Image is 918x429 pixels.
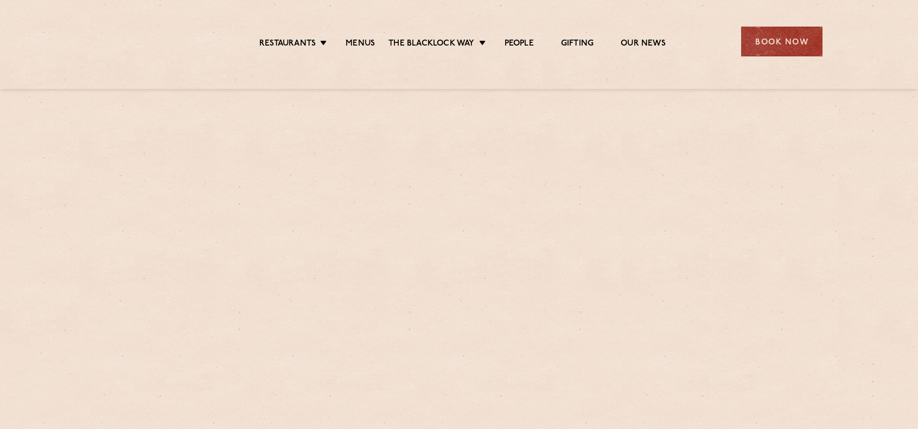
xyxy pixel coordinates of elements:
[259,39,316,50] a: Restaurants
[346,39,375,50] a: Menus
[388,39,474,50] a: The Blacklock Way
[741,27,823,56] div: Book Now
[561,39,594,50] a: Gifting
[621,39,666,50] a: Our News
[95,10,189,73] img: svg%3E
[505,39,534,50] a: People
